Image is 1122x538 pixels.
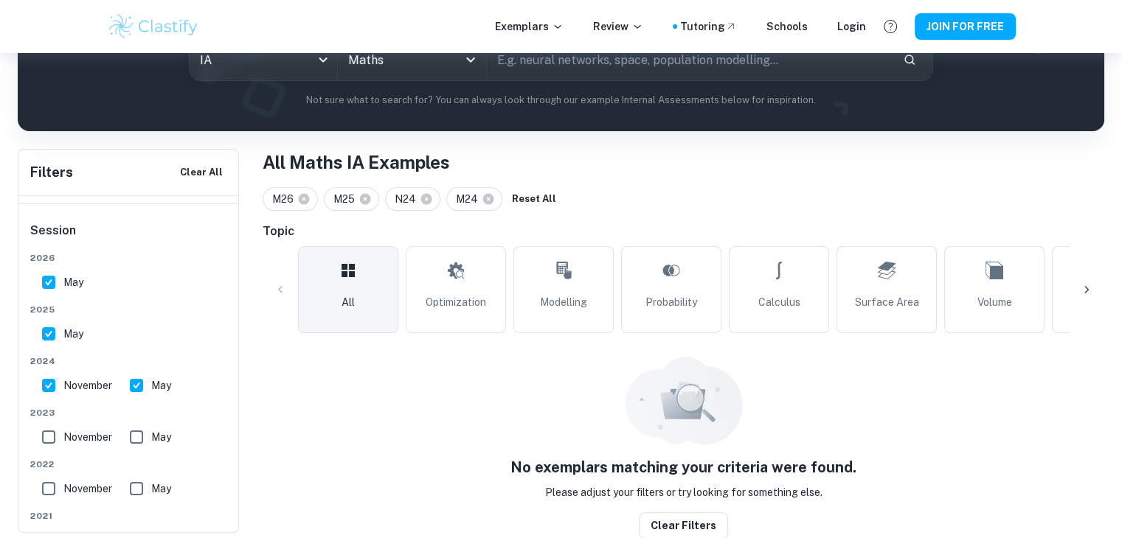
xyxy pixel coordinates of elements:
h5: No exemplars matching your criteria were found. [510,456,856,478]
span: May [63,274,83,290]
div: M25 [324,187,379,211]
span: N24 [395,191,423,207]
span: Calculus [758,294,800,310]
span: M25 [333,191,361,207]
span: May [151,481,171,497]
span: November [63,429,112,445]
span: 2023 [30,406,228,419]
span: Optimization [426,294,486,310]
button: JOIN FOR FREE [915,13,1016,40]
span: November [63,377,112,394]
span: May [151,429,171,445]
span: M24 [456,191,485,207]
span: Probability [645,294,697,310]
span: M26 [272,191,300,207]
span: May [63,326,83,342]
span: 2021 [30,509,228,523]
h6: Session [30,222,228,251]
a: Schools [766,18,808,35]
div: M24 [446,187,502,211]
p: Not sure what to search for? You can always look through our example Internal Assessments below f... [30,93,1092,108]
span: 2026 [30,251,228,265]
p: Please adjust your filters or try looking for something else. [545,484,823,500]
a: Tutoring [680,18,737,35]
button: Clear All [176,161,226,184]
span: Volume [977,294,1012,310]
a: Login [837,18,866,35]
button: Reset All [508,188,560,210]
span: All [342,294,355,310]
span: May [151,377,171,394]
div: M26 [263,187,318,211]
span: 2025 [30,303,228,316]
span: Surface Area [855,294,919,310]
img: Clastify logo [107,12,201,41]
span: 2022 [30,458,228,471]
p: Review [593,18,643,35]
h6: Filters [30,162,73,183]
div: N24 [385,187,440,211]
span: Modelling [540,294,587,310]
h1: All Maths IA Examples [263,149,1104,175]
img: empty_state_resources.svg [625,357,743,444]
button: Help and Feedback [878,14,903,39]
span: 2024 [30,354,228,368]
button: Search [897,47,922,72]
div: IA [190,39,337,80]
p: Exemplars [495,18,564,35]
span: November [63,481,112,497]
input: E.g. neural networks, space, population modelling... [487,39,891,80]
h6: Topic [263,223,1104,240]
button: Open [460,49,481,70]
